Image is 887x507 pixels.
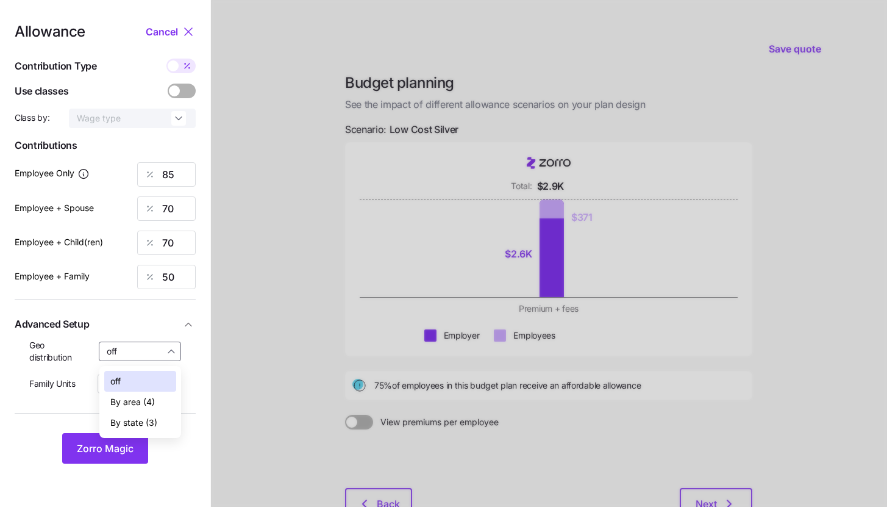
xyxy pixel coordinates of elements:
[62,433,148,464] button: Zorro Magic
[15,270,90,283] label: Employee + Family
[110,395,155,409] span: By area (4)
[110,416,157,430] span: By state (3)
[15,309,196,339] button: Advanced Setup
[15,24,85,39] span: Allowance
[146,24,178,39] span: Cancel
[29,378,76,390] span: Family Units
[77,441,134,456] span: Zorro Magic
[15,317,90,332] span: Advanced Setup
[15,59,97,74] span: Contribution Type
[15,138,196,153] span: Contributions
[146,24,181,39] button: Cancel
[29,339,89,364] span: Geo distribution
[15,84,68,99] span: Use classes
[15,167,90,180] label: Employee Only
[15,236,103,249] label: Employee + Child(ren)
[15,112,49,124] span: Class by:
[15,339,196,403] div: Advanced Setup
[15,201,94,215] label: Employee + Spouse
[110,375,121,388] span: off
